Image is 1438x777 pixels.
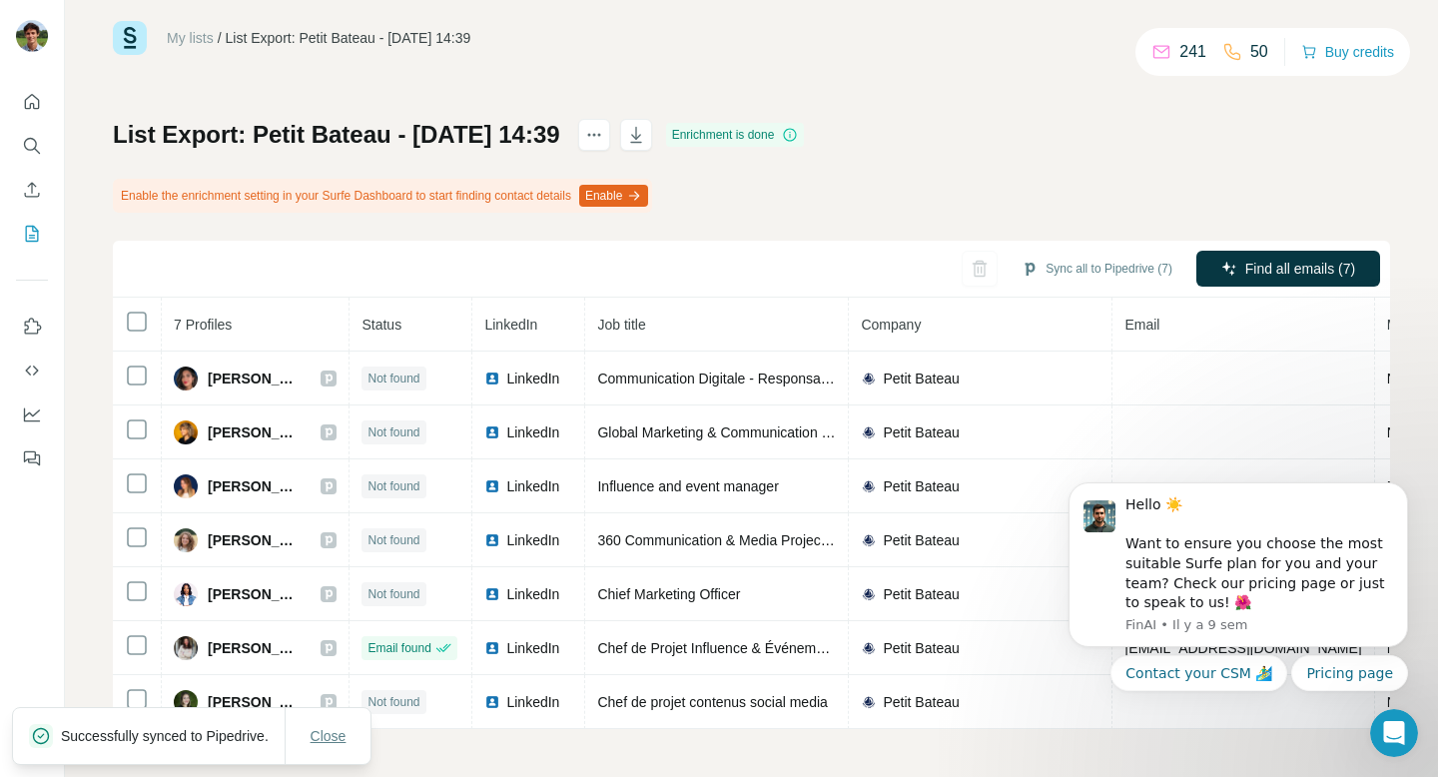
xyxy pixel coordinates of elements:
[484,532,500,548] img: LinkedIn logo
[208,530,301,550] span: [PERSON_NAME]
[297,718,360,754] button: Close
[167,30,214,46] a: My lists
[61,726,285,746] p: Successfully synced to Pipedrive.
[861,424,877,440] img: company-logo
[1008,254,1186,284] button: Sync all to Pipedrive (7)
[174,690,198,714] img: Avatar
[218,28,222,48] li: /
[16,440,48,476] button: Feedback
[1250,40,1268,64] p: 50
[484,371,500,387] img: LinkedIn logo
[1245,259,1355,279] span: Find all emails (7)
[1179,40,1206,64] p: 241
[1039,452,1438,723] iframe: Intercom notifications message
[174,582,198,606] img: Avatar
[16,309,48,345] button: Use Surfe on LinkedIn
[174,528,198,552] img: Avatar
[367,477,419,495] span: Not found
[861,478,877,494] img: company-logo
[579,185,648,207] button: Enable
[484,586,500,602] img: LinkedIn logo
[506,692,559,712] span: LinkedIn
[174,317,232,333] span: 7 Profiles
[208,422,301,442] span: [PERSON_NAME]
[208,584,301,604] span: [PERSON_NAME]
[506,476,559,496] span: LinkedIn
[226,28,471,48] div: List Export: Petit Bateau - [DATE] 14:39
[174,367,198,390] img: Avatar
[484,317,537,333] span: LinkedIn
[861,586,877,602] img: company-logo
[597,478,778,494] span: Influence and event manager
[113,119,560,151] h1: List Export: Petit Bateau - [DATE] 14:39
[597,640,849,656] span: Chef de Projet Influence & Événementiel
[208,692,301,712] span: [PERSON_NAME]
[484,424,500,440] img: LinkedIn logo
[861,317,921,333] span: Company
[506,584,559,604] span: LinkedIn
[597,586,740,602] span: Chief Marketing Officer
[484,478,500,494] img: LinkedIn logo
[16,353,48,388] button: Use Surfe API
[666,123,805,147] div: Enrichment is done
[208,638,301,658] span: [PERSON_NAME]
[361,317,401,333] span: Status
[861,694,877,710] img: company-logo
[484,694,500,710] img: LinkedIn logo
[883,530,959,550] span: Petit Bateau
[506,369,559,388] span: LinkedIn
[16,128,48,164] button: Search
[208,476,301,496] span: [PERSON_NAME]
[597,424,870,440] span: Global Marketing & Communication Director
[861,371,877,387] img: company-logo
[597,532,883,548] span: 360 Communication & Media Project Manager
[883,638,959,658] span: Petit Bateau
[1370,709,1418,757] iframe: Intercom live chat
[578,119,610,151] button: actions
[883,476,959,496] span: Petit Bateau
[367,693,419,711] span: Not found
[16,172,48,208] button: Enrich CSV
[861,640,877,656] img: company-logo
[883,422,959,442] span: Petit Bateau
[883,584,959,604] span: Petit Bateau
[16,84,48,120] button: Quick start
[506,638,559,658] span: LinkedIn
[861,532,877,548] img: company-logo
[16,396,48,432] button: Dashboard
[311,726,347,746] span: Close
[883,369,959,388] span: Petit Bateau
[16,20,48,52] img: Avatar
[597,317,645,333] span: Job title
[1196,251,1380,287] button: Find all emails (7)
[597,694,827,710] span: Chef de projet contenus social media
[367,531,419,549] span: Not found
[367,639,430,657] span: Email found
[16,216,48,252] button: My lists
[1124,317,1159,333] span: Email
[1301,38,1394,66] button: Buy credits
[1387,317,1428,333] span: Mobile
[367,370,419,388] span: Not found
[506,530,559,550] span: LinkedIn
[208,369,301,388] span: [PERSON_NAME]
[506,422,559,442] span: LinkedIn
[113,21,147,55] img: Surfe Logo
[484,640,500,656] img: LinkedIn logo
[113,179,652,213] div: Enable the enrichment setting in your Surfe Dashboard to start finding contact details
[883,692,959,712] span: Petit Bateau
[174,474,198,498] img: Avatar
[597,371,1031,387] span: Communication Digitale - Responsable Pôle Social Media et Influence
[174,420,198,444] img: Avatar
[367,585,419,603] span: Not found
[367,423,419,441] span: Not found
[174,636,198,660] img: Avatar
